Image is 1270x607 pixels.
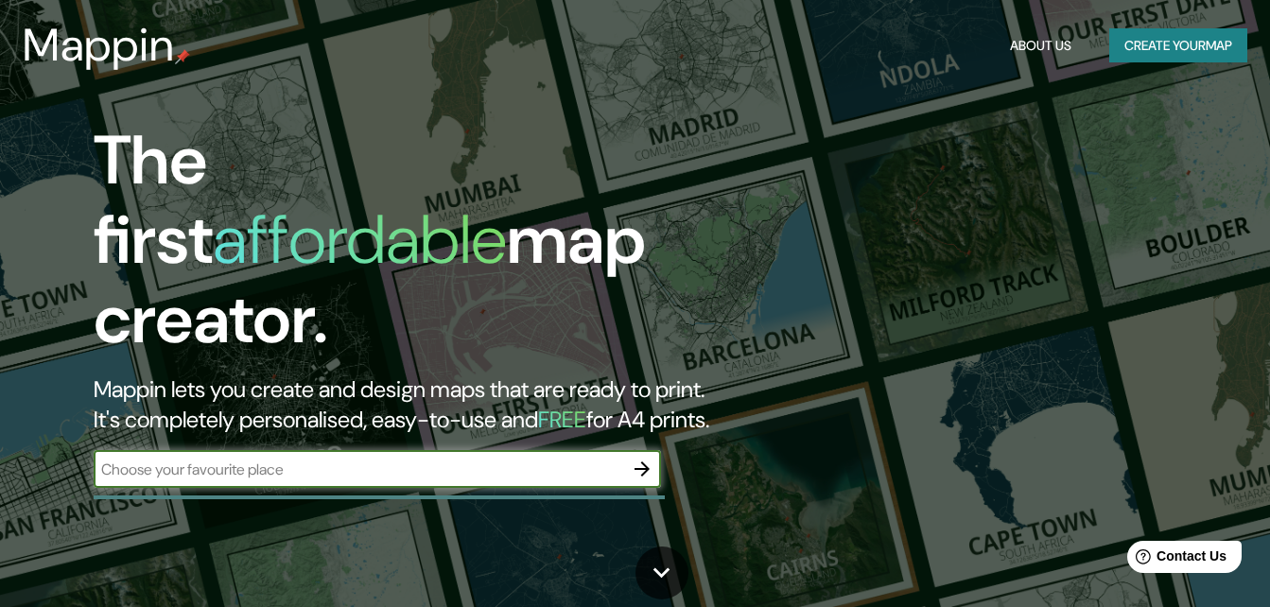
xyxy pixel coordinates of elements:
[1102,533,1249,586] iframe: Help widget launcher
[94,374,729,435] h2: Mappin lets you create and design maps that are ready to print. It's completely personalised, eas...
[94,121,729,374] h1: The first map creator.
[175,49,190,64] img: mappin-pin
[538,405,586,434] h5: FREE
[213,196,507,284] h1: affordable
[94,459,623,480] input: Choose your favourite place
[1002,28,1079,63] button: About Us
[23,19,175,72] h3: Mappin
[1109,28,1247,63] button: Create yourmap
